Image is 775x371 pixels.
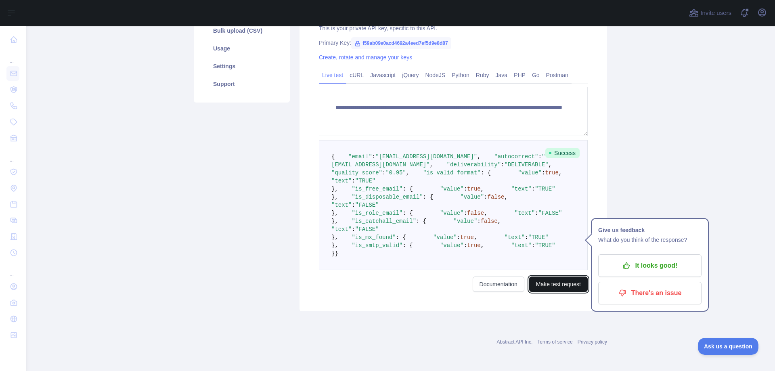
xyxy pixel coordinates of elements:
p: There's an issue [604,286,695,300]
a: Python [448,69,473,82]
span: , [481,242,484,249]
a: Postman [543,69,572,82]
span: : [532,186,535,192]
span: "is_mx_found" [352,234,396,241]
span: "TRUE" [528,234,548,241]
span: "text" [505,234,525,241]
span: "autocorrect" [494,153,538,160]
span: : [457,234,460,241]
span: { [331,153,335,160]
span: "value" [460,194,484,200]
span: "TRUE" [535,186,555,192]
span: } [335,250,338,257]
span: , [477,153,480,160]
span: "quality_score" [331,170,382,176]
span: , [484,210,487,216]
span: }, [331,234,338,241]
span: "TRUE" [355,178,375,184]
a: PHP [511,69,529,82]
span: "text" [511,242,531,249]
span: "value" [440,210,464,216]
span: , [505,194,508,200]
span: : { [402,210,413,216]
span: "value" [440,186,464,192]
p: It looks good! [604,259,695,272]
span: : [372,153,375,160]
span: "value" [433,234,457,241]
span: "value" [454,218,478,224]
button: It looks good! [598,254,702,277]
button: Make test request [529,277,588,292]
div: Primary Key: [319,39,588,47]
span: "is_valid_format" [423,170,481,176]
span: Invite users [700,8,731,18]
span: "value" [518,170,542,176]
span: true [545,170,559,176]
span: }, [331,210,338,216]
a: NodeJS [422,69,448,82]
span: : [542,170,545,176]
a: Live test [319,69,346,82]
span: , [559,170,562,176]
span: "FALSE" [355,226,379,233]
span: }, [331,186,338,192]
span: false [467,210,484,216]
span: : [538,153,542,160]
span: : [501,161,504,168]
a: jQuery [399,69,422,82]
iframe: Toggle Customer Support [698,338,759,355]
span: "[EMAIL_ADDRESS][DOMAIN_NAME]" [375,153,477,160]
span: "value" [440,242,464,249]
span: : [484,194,487,200]
span: true [467,242,481,249]
a: Go [529,69,543,82]
span: true [460,234,474,241]
span: false [481,218,498,224]
span: : [352,226,355,233]
a: Create, rotate and manage your keys [319,54,412,61]
div: ... [6,262,19,278]
span: : { [402,186,413,192]
a: Settings [203,57,280,75]
div: ... [6,147,19,163]
span: : [535,210,538,216]
span: "is_smtp_valid" [352,242,402,249]
span: : [477,218,480,224]
span: "is_free_email" [352,186,402,192]
span: : { [423,194,433,200]
span: "TRUE" [535,242,555,249]
a: cURL [346,69,367,82]
span: : [464,186,467,192]
span: , [430,161,433,168]
p: What do you think of the response? [598,235,702,245]
span: "text" [511,186,531,192]
span: : [382,170,385,176]
span: } [331,250,335,257]
span: Success [545,148,580,158]
span: "is_role_email" [352,210,402,216]
span: : [464,242,467,249]
span: }, [331,242,338,249]
span: f59ab09e0acd4692a4eed7ef5d9e8d87 [351,37,451,49]
a: Documentation [473,277,524,292]
span: : [464,210,467,216]
span: "email" [348,153,372,160]
div: This is your private API key, specific to this API. [319,24,588,32]
a: Java [492,69,511,82]
h1: Give us feedback [598,225,702,235]
span: : { [416,218,426,224]
span: , [498,218,501,224]
a: Terms of service [537,339,572,345]
a: Ruby [473,69,492,82]
span: "text" [331,202,352,208]
span: "text" [331,226,352,233]
a: Abstract API Inc. [497,339,533,345]
span: , [406,170,409,176]
span: }, [331,194,338,200]
span: false [488,194,505,200]
span: : [352,202,355,208]
a: Support [203,75,280,93]
span: : [352,178,355,184]
a: Privacy policy [578,339,607,345]
span: "DELIVERABLE" [504,161,548,168]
